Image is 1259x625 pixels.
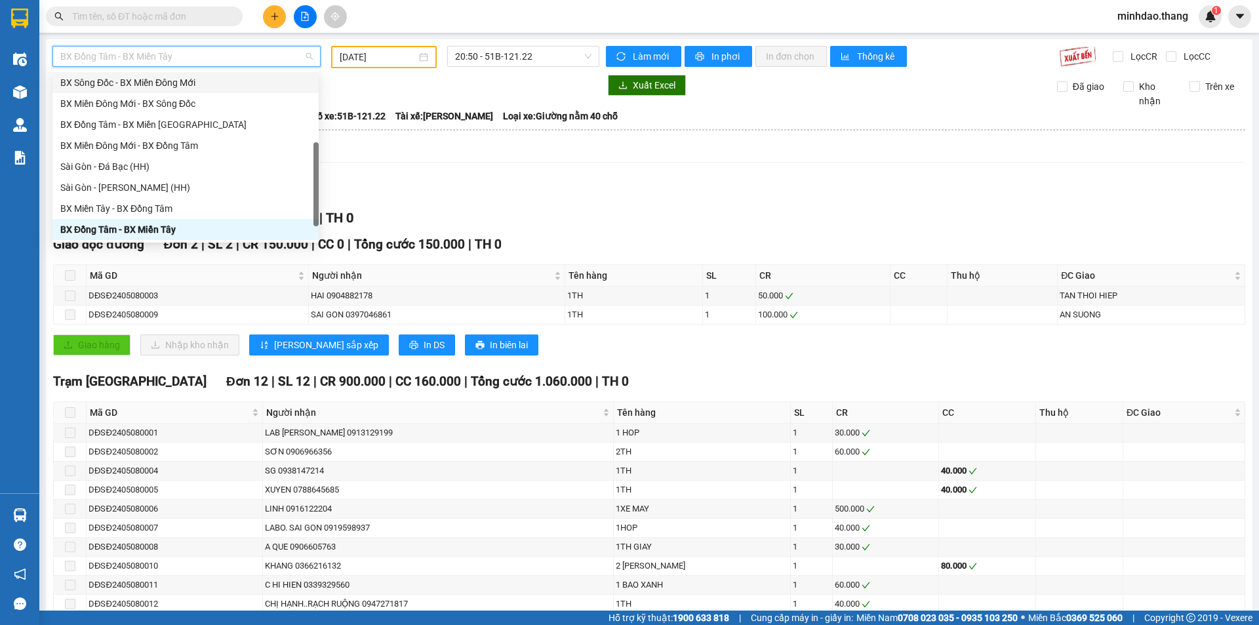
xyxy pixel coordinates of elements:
[1060,289,1243,302] div: TAN THOI HIEP
[793,426,830,439] div: 1
[1200,79,1239,94] span: Trên xe
[862,543,870,552] span: check
[756,265,890,287] th: CR
[567,308,700,321] div: 1TH
[618,81,628,91] span: download
[318,237,344,252] span: CC 0
[87,500,263,519] td: DĐSĐ2405080006
[265,445,612,458] div: SƠN 0906966356
[616,52,628,62] span: sync
[833,402,939,424] th: CR
[1021,615,1025,620] span: ⚪️
[60,117,311,132] div: BX Đồng Tâm - BX Miền [GEOGRAPHIC_DATA]
[793,483,830,496] div: 1
[890,265,948,287] th: CC
[313,374,317,389] span: |
[87,306,309,325] td: DĐSĐ2405080009
[52,177,319,198] div: Sài Gòn - Trần Văn Thời (HH)
[705,289,753,302] div: 1
[87,595,263,614] td: DĐSĐ2405080012
[87,557,263,576] td: DĐSĐ2405080010
[54,12,64,21] span: search
[755,46,827,67] button: In đơn chọn
[616,578,788,592] div: 1 BAO XANH
[793,502,830,515] div: 1
[1132,611,1134,625] span: |
[739,611,741,625] span: |
[294,5,317,28] button: file-add
[751,611,853,625] span: Cung cấp máy in - giấy in:
[1205,10,1216,22] img: icon-new-feature
[89,464,260,477] div: DĐSĐ2405080004
[490,338,528,352] span: In biên lai
[424,338,445,352] span: In DS
[616,559,788,573] div: 2 [PERSON_NAME]
[862,429,870,437] span: check
[274,338,378,352] span: [PERSON_NAME] sắp xếp
[312,109,386,123] span: Số xe: 51B-121.22
[1134,79,1180,108] span: Kho nhận
[1059,46,1096,67] img: 9k=
[354,237,465,252] span: Tổng cước 150.000
[835,597,936,611] div: 40.000
[311,237,315,252] span: |
[793,597,830,611] div: 1
[616,597,788,611] div: 1TH
[673,613,729,623] strong: 1900 633 818
[89,308,306,321] div: DĐSĐ2405080009
[395,374,461,389] span: CC 160.000
[89,597,260,611] div: DĐSĐ2405080012
[265,597,612,611] div: CHỊ HẠNH..RẠCH RUỘNG 0947271817
[1127,405,1231,420] span: ĐC Giao
[271,374,275,389] span: |
[13,151,27,165] img: solution-icon
[13,508,27,522] img: warehouse-icon
[89,483,260,496] div: DĐSĐ2405080005
[793,464,830,477] div: 1
[89,426,260,439] div: DĐSĐ2405080001
[90,268,295,283] span: Mã GD
[616,445,788,458] div: 2TH
[503,109,618,123] span: Loại xe: Giường nằm 40 chỗ
[565,265,703,287] th: Tên hàng
[969,486,977,494] span: check
[60,96,311,111] div: BX Miền Đông Mới - BX Sông Đốc
[89,445,260,458] div: DĐSĐ2405080002
[948,265,1058,287] th: Thu hộ
[312,268,551,283] span: Người nhận
[14,538,26,551] span: question-circle
[616,521,788,534] div: 1HOP
[789,311,798,319] span: check
[969,562,977,571] span: check
[835,521,936,534] div: 40.000
[793,445,830,458] div: 1
[164,237,199,252] span: Đơn 2
[265,559,612,573] div: KHANG 0366216132
[226,374,268,389] span: Đơn 12
[616,540,788,554] div: 1TH GIAY
[324,5,347,28] button: aim
[1066,613,1123,623] strong: 0369 525 060
[265,426,612,439] div: LAB [PERSON_NAME] 0913129199
[265,578,612,592] div: C HI HIEN 0339329560
[941,464,1033,477] div: 40.000
[53,237,144,252] span: Giao dọc đường
[711,49,742,64] span: In phơi
[326,210,353,226] span: TH 0
[835,426,936,439] div: 30.000
[455,47,591,66] span: 20:50 - 51B-121.22
[270,12,279,21] span: plus
[87,287,309,306] td: DĐSĐ2405080003
[266,405,601,420] span: Người nhận
[87,519,263,538] td: DĐSĐ2405080007
[399,334,455,355] button: printerIn DS
[616,483,788,496] div: 1TH
[1061,268,1231,283] span: ĐC Giao
[13,118,27,132] img: warehouse-icon
[1228,5,1251,28] button: caret-down
[60,75,311,90] div: BX Sông Đốc - BX Miền Đông Mới
[633,78,675,92] span: Xuất Excel
[475,340,485,351] span: printer
[87,443,263,462] td: DĐSĐ2405080002
[791,402,833,424] th: SL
